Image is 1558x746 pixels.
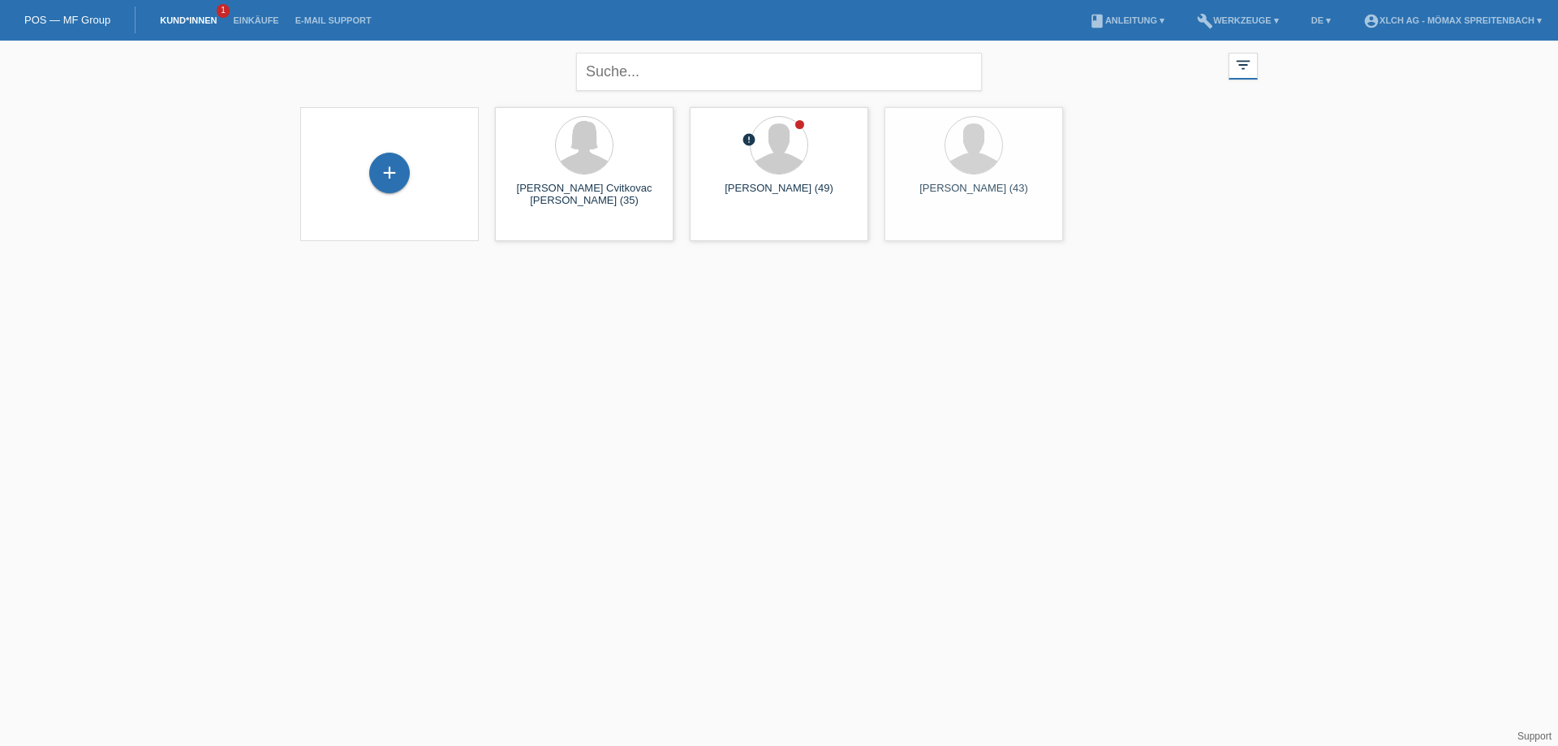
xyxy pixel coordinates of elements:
[225,15,286,25] a: Einkäufe
[742,132,756,147] i: error
[1355,15,1550,25] a: account_circleXLCH AG - Mömax Spreitenbach ▾
[742,132,756,149] div: Zurückgewiesen
[576,53,982,91] input: Suche...
[217,4,230,18] span: 1
[1363,13,1379,29] i: account_circle
[897,182,1050,208] div: [PERSON_NAME] (43)
[370,159,409,187] div: Kund*in hinzufügen
[703,182,855,208] div: [PERSON_NAME] (49)
[152,15,225,25] a: Kund*innen
[1081,15,1173,25] a: bookAnleitung ▾
[1517,731,1552,742] a: Support
[1234,56,1252,74] i: filter_list
[287,15,380,25] a: E-Mail Support
[1189,15,1287,25] a: buildWerkzeuge ▾
[1303,15,1339,25] a: DE ▾
[24,14,110,26] a: POS — MF Group
[1197,13,1213,29] i: build
[508,182,661,208] div: [PERSON_NAME] Cvitkovac [PERSON_NAME] (35)
[1089,13,1105,29] i: book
